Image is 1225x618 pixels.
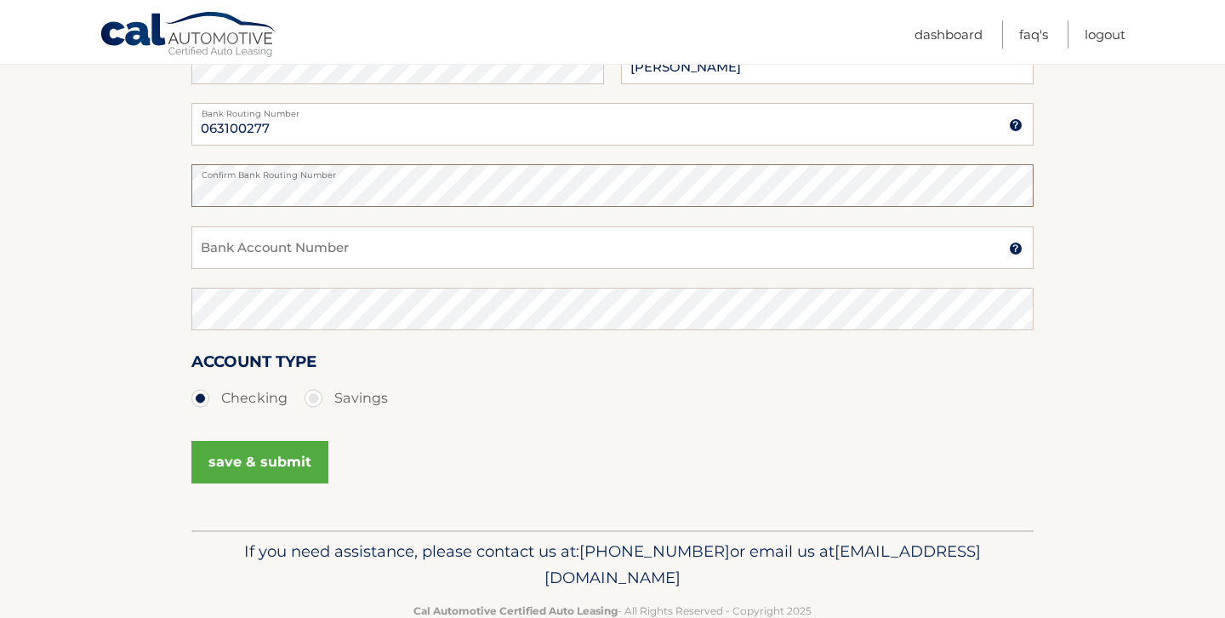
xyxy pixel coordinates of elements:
[202,538,1023,592] p: If you need assistance, please contact us at: or email us at
[191,441,328,484] button: save & submit
[191,164,1034,178] label: Confirm Bank Routing Number
[191,103,1034,146] input: Bank Routing Number
[1085,20,1125,49] a: Logout
[191,349,316,381] label: Account Type
[305,381,388,415] label: Savings
[579,541,730,561] span: [PHONE_NUMBER]
[100,11,278,60] a: Cal Automotive
[1009,242,1023,255] img: tooltip.svg
[1009,118,1023,132] img: tooltip.svg
[191,226,1034,269] input: Bank Account Number
[191,381,288,415] label: Checking
[191,103,1034,117] label: Bank Routing Number
[1019,20,1048,49] a: FAQ's
[413,604,618,617] strong: Cal Automotive Certified Auto Leasing
[914,20,983,49] a: Dashboard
